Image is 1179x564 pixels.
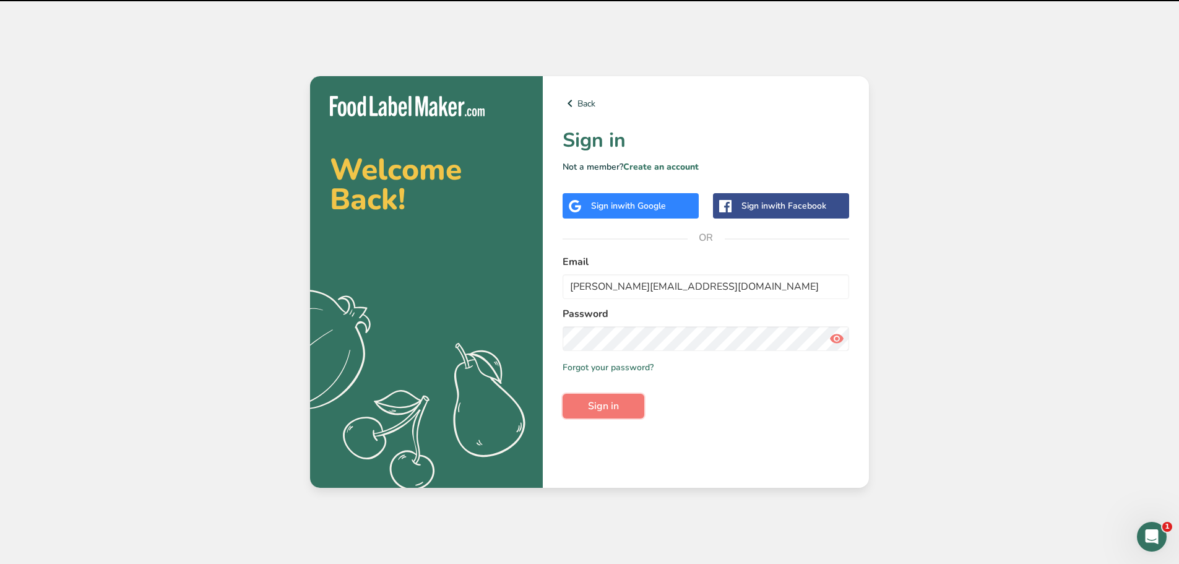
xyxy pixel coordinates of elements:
button: Sign in [563,394,644,419]
h2: Welcome Back! [330,155,523,214]
span: 1 [1162,522,1172,532]
span: OR [688,219,725,256]
div: Sign in [741,199,826,212]
label: Email [563,254,849,269]
img: Food Label Maker [330,96,485,116]
a: Back [563,96,849,111]
h1: Sign in [563,126,849,155]
a: Forgot your password? [563,361,654,374]
a: Create an account [623,161,699,173]
input: Enter Your Email [563,274,849,299]
span: Sign in [588,399,619,414]
label: Password [563,306,849,321]
div: Sign in [591,199,666,212]
iframe: Intercom live chat [1137,522,1167,552]
p: Not a member? [563,160,849,173]
span: with Facebook [768,200,826,212]
span: with Google [618,200,666,212]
